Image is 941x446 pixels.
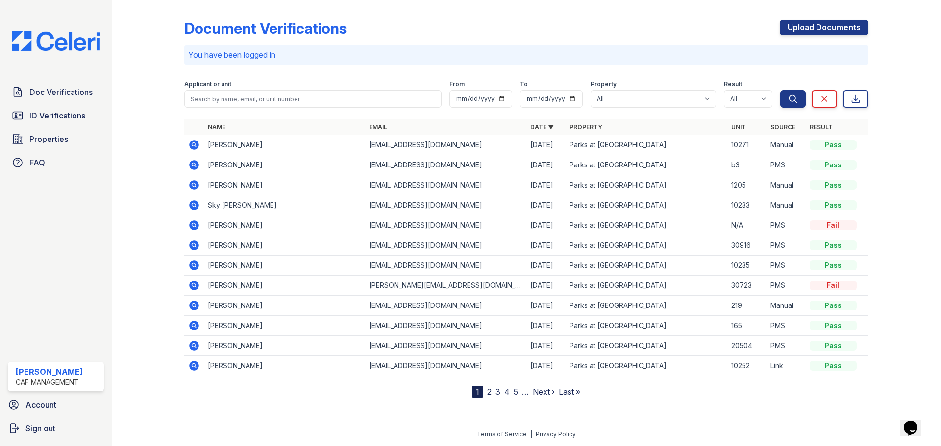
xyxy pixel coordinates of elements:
[536,430,576,438] a: Privacy Policy
[566,235,727,256] td: Parks at [GEOGRAPHIC_DATA]
[810,361,857,371] div: Pass
[770,123,795,131] a: Source
[16,377,83,387] div: CAF Management
[4,395,108,415] a: Account
[767,195,806,215] td: Manual
[566,296,727,316] td: Parks at [GEOGRAPHIC_DATA]
[365,276,526,296] td: [PERSON_NAME][EMAIL_ADDRESS][DOMAIN_NAME]
[204,356,365,376] td: [PERSON_NAME]
[522,386,529,398] span: …
[526,155,566,175] td: [DATE]
[566,336,727,356] td: Parks at [GEOGRAPHIC_DATA]
[767,235,806,256] td: PMS
[208,123,225,131] a: Name
[472,386,483,398] div: 1
[526,316,566,336] td: [DATE]
[25,423,55,434] span: Sign out
[526,276,566,296] td: [DATE]
[365,235,526,256] td: [EMAIL_ADDRESS][DOMAIN_NAME]
[365,135,526,155] td: [EMAIL_ADDRESS][DOMAIN_NAME]
[29,157,45,168] span: FAQ
[526,235,566,256] td: [DATE]
[29,86,93,98] span: Doc Verifications
[566,135,727,155] td: Parks at [GEOGRAPHIC_DATA]
[727,296,767,316] td: 219
[29,133,68,145] span: Properties
[8,129,104,149] a: Properties
[526,256,566,276] td: [DATE]
[727,135,767,155] td: 10271
[526,135,566,155] td: [DATE]
[365,195,526,215] td: [EMAIL_ADDRESS][DOMAIN_NAME]
[810,240,857,250] div: Pass
[365,296,526,316] td: [EMAIL_ADDRESS][DOMAIN_NAME]
[727,175,767,195] td: 1205
[559,387,580,397] a: Last »
[767,356,806,376] td: Link
[4,419,108,438] a: Sign out
[810,260,857,270] div: Pass
[570,123,602,131] a: Property
[566,256,727,276] td: Parks at [GEOGRAPHIC_DATA]
[810,281,857,290] div: Fail
[184,80,231,88] label: Applicant or unit
[810,321,857,330] div: Pass
[727,215,767,235] td: N/A
[724,80,742,88] label: Result
[204,276,365,296] td: [PERSON_NAME]
[566,316,727,336] td: Parks at [GEOGRAPHIC_DATA]
[767,336,806,356] td: PMS
[810,220,857,230] div: Fail
[566,155,727,175] td: Parks at [GEOGRAPHIC_DATA]
[900,407,931,436] iframe: chat widget
[204,296,365,316] td: [PERSON_NAME]
[810,180,857,190] div: Pass
[365,356,526,376] td: [EMAIL_ADDRESS][DOMAIN_NAME]
[566,175,727,195] td: Parks at [GEOGRAPHIC_DATA]
[727,235,767,256] td: 30916
[727,336,767,356] td: 20504
[526,175,566,195] td: [DATE]
[487,387,492,397] a: 2
[727,316,767,336] td: 165
[526,195,566,215] td: [DATE]
[204,235,365,256] td: [PERSON_NAME]
[727,155,767,175] td: b3
[365,316,526,336] td: [EMAIL_ADDRESS][DOMAIN_NAME]
[727,276,767,296] td: 30723
[533,387,555,397] a: Next ›
[530,123,554,131] a: Date ▼
[780,20,868,35] a: Upload Documents
[204,175,365,195] td: [PERSON_NAME]
[204,195,365,215] td: Sky [PERSON_NAME]
[526,296,566,316] td: [DATE]
[495,387,500,397] a: 3
[767,175,806,195] td: Manual
[767,155,806,175] td: PMS
[16,366,83,377] div: [PERSON_NAME]
[365,215,526,235] td: [EMAIL_ADDRESS][DOMAIN_NAME]
[767,276,806,296] td: PMS
[767,256,806,276] td: PMS
[514,387,518,397] a: 5
[727,256,767,276] td: 10235
[204,316,365,336] td: [PERSON_NAME]
[365,175,526,195] td: [EMAIL_ADDRESS][DOMAIN_NAME]
[520,80,528,88] label: To
[767,135,806,155] td: Manual
[767,215,806,235] td: PMS
[767,316,806,336] td: PMS
[810,140,857,150] div: Pass
[204,256,365,276] td: [PERSON_NAME]
[727,356,767,376] td: 10252
[477,430,527,438] a: Terms of Service
[204,135,365,155] td: [PERSON_NAME]
[810,341,857,351] div: Pass
[731,123,746,131] a: Unit
[188,49,865,61] p: You have been logged in
[504,387,510,397] a: 4
[810,200,857,210] div: Pass
[526,215,566,235] td: [DATE]
[566,356,727,376] td: Parks at [GEOGRAPHIC_DATA]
